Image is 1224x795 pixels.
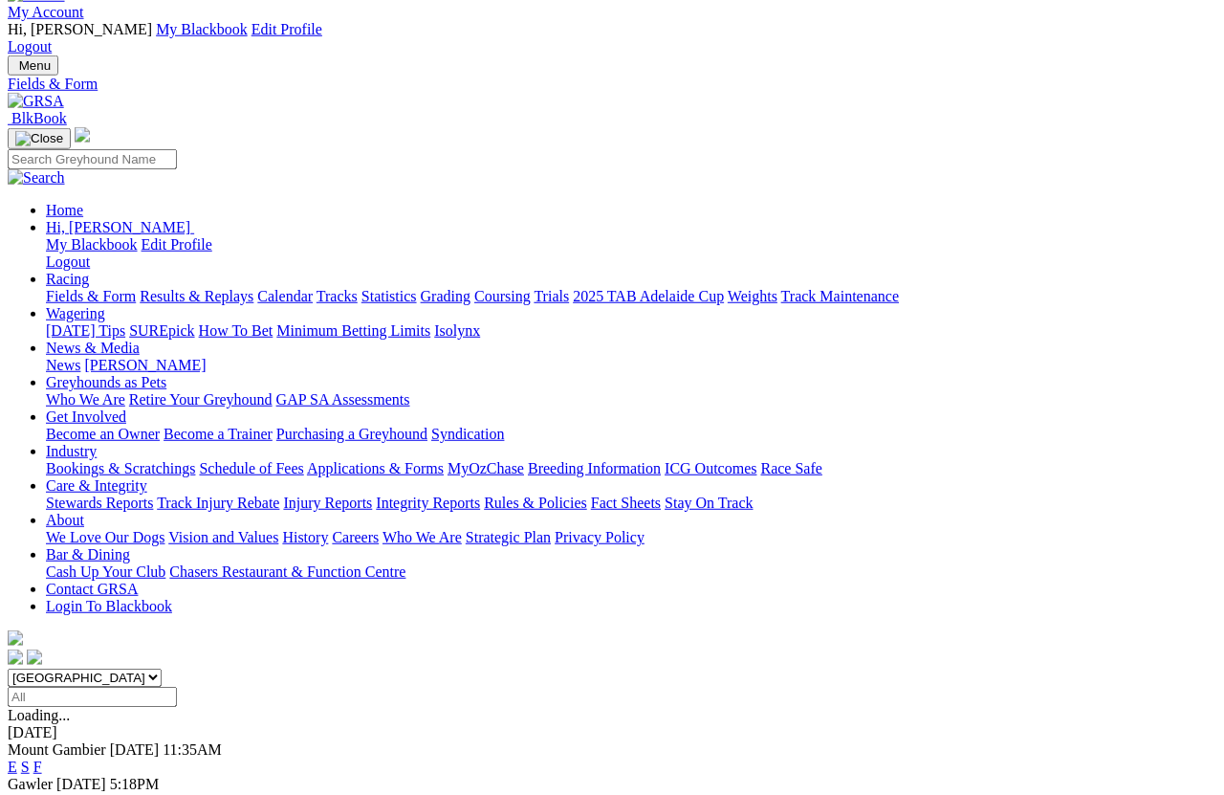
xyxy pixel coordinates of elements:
[46,236,1216,271] div: Hi, [PERSON_NAME]
[199,460,303,476] a: Schedule of Fees
[46,340,140,356] a: News & Media
[466,529,551,545] a: Strategic Plan
[157,495,279,511] a: Track Injury Rebate
[46,477,147,494] a: Care & Integrity
[283,495,372,511] a: Injury Reports
[431,426,504,442] a: Syndication
[46,529,1216,546] div: About
[484,495,587,511] a: Rules & Policies
[8,93,64,110] img: GRSA
[8,55,58,76] button: Toggle navigation
[760,460,821,476] a: Race Safe
[46,495,153,511] a: Stewards Reports
[46,219,190,235] span: Hi, [PERSON_NAME]
[8,650,23,665] img: facebook.svg
[307,460,444,476] a: Applications & Forms
[11,110,67,126] span: BlkBook
[46,288,1216,305] div: Racing
[46,391,1216,409] div: Greyhounds as Pets
[534,288,569,304] a: Trials
[46,219,194,235] a: Hi, [PERSON_NAME]
[15,131,63,146] img: Close
[421,288,470,304] a: Grading
[8,149,177,169] input: Search
[317,288,358,304] a: Tracks
[164,426,273,442] a: Become a Trainer
[46,305,105,321] a: Wagering
[110,741,160,758] span: [DATE]
[276,322,430,339] a: Minimum Betting Limits
[257,288,313,304] a: Calendar
[46,322,1216,340] div: Wagering
[46,391,125,408] a: Who We Are
[8,759,17,775] a: E
[129,322,194,339] a: SUREpick
[84,357,206,373] a: [PERSON_NAME]
[573,288,724,304] a: 2025 TAB Adelaide Cup
[8,128,71,149] button: Toggle navigation
[46,357,80,373] a: News
[665,460,756,476] a: ICG Outcomes
[8,741,106,758] span: Mount Gambier
[276,391,410,408] a: GAP SA Assessments
[46,271,89,287] a: Racing
[46,254,90,270] a: Logout
[282,529,328,545] a: History
[8,21,152,37] span: Hi, [PERSON_NAME]
[8,776,53,792] span: Gawler
[8,110,67,126] a: BlkBook
[434,322,480,339] a: Isolynx
[21,759,30,775] a: S
[528,460,661,476] a: Breeding Information
[46,563,165,580] a: Cash Up Your Club
[8,76,1216,93] a: Fields & Form
[46,322,125,339] a: [DATE] Tips
[110,776,160,792] span: 5:18PM
[140,288,253,304] a: Results & Replays
[555,529,645,545] a: Privacy Policy
[46,546,130,563] a: Bar & Dining
[56,776,106,792] span: [DATE]
[8,630,23,646] img: logo-grsa-white.png
[142,236,212,253] a: Edit Profile
[251,21,322,37] a: Edit Profile
[46,512,84,528] a: About
[46,202,83,218] a: Home
[8,724,1216,741] div: [DATE]
[46,529,164,545] a: We Love Our Dogs
[591,495,661,511] a: Fact Sheets
[8,4,84,20] a: My Account
[8,21,1216,55] div: My Account
[46,563,1216,581] div: Bar & Dining
[169,563,405,580] a: Chasers Restaurant & Function Centre
[19,58,51,73] span: Menu
[156,21,248,37] a: My Blackbook
[33,759,42,775] a: F
[46,409,126,425] a: Get Involved
[46,426,160,442] a: Become an Owner
[168,529,278,545] a: Vision and Values
[332,529,379,545] a: Careers
[46,236,138,253] a: My Blackbook
[46,374,166,390] a: Greyhounds as Pets
[276,426,427,442] a: Purchasing a Greyhound
[361,288,417,304] a: Statistics
[8,38,52,55] a: Logout
[448,460,524,476] a: MyOzChase
[46,357,1216,374] div: News & Media
[75,127,90,143] img: logo-grsa-white.png
[781,288,899,304] a: Track Maintenance
[8,687,177,707] input: Select date
[8,169,65,187] img: Search
[376,495,480,511] a: Integrity Reports
[46,495,1216,512] div: Care & Integrity
[199,322,273,339] a: How To Bet
[474,288,531,304] a: Coursing
[163,741,222,758] span: 11:35AM
[46,426,1216,443] div: Get Involved
[46,460,195,476] a: Bookings & Scratchings
[46,443,97,459] a: Industry
[665,495,753,511] a: Stay On Track
[46,581,138,597] a: Contact GRSA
